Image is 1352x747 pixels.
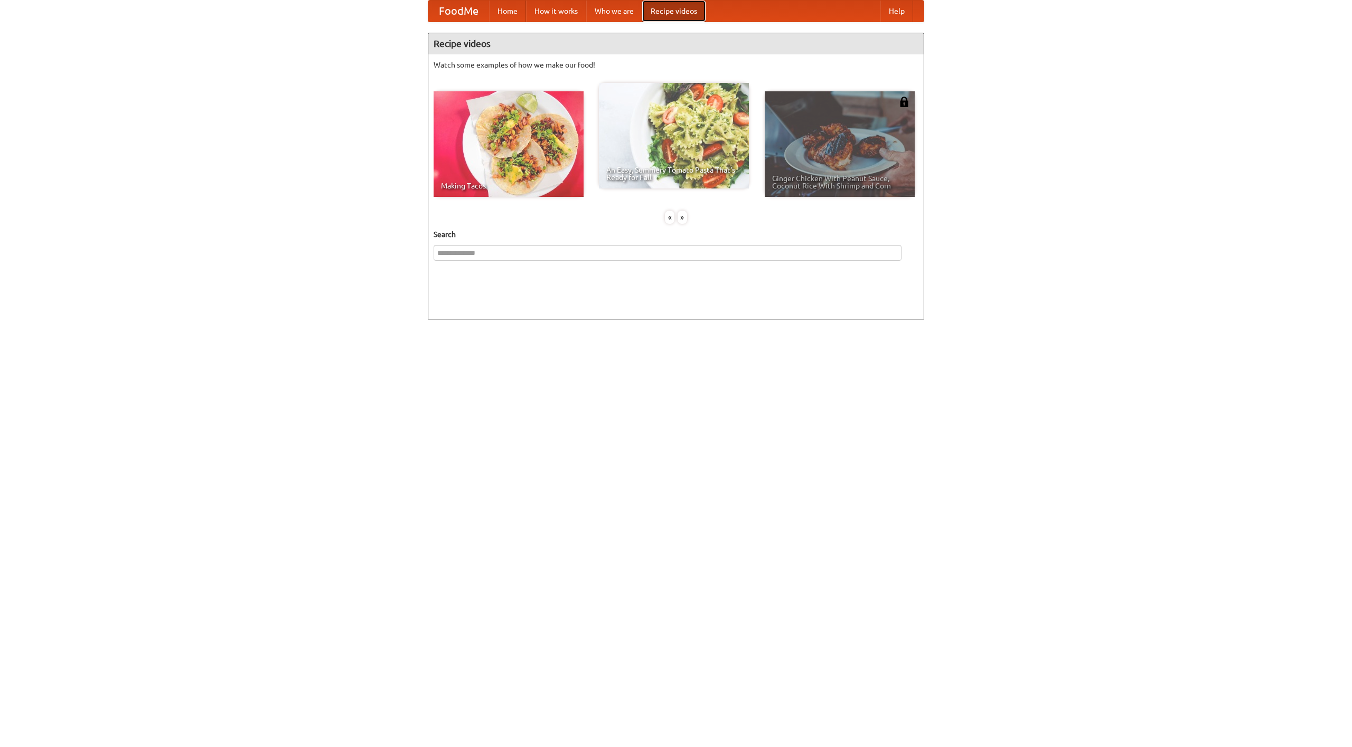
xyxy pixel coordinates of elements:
a: Making Tacos [434,91,584,197]
img: 483408.png [899,97,909,107]
span: Making Tacos [441,182,576,190]
a: Who we are [586,1,642,22]
div: « [665,211,674,224]
h5: Search [434,229,918,240]
div: » [678,211,687,224]
a: An Easy, Summery Tomato Pasta That's Ready for Fall [599,83,749,188]
a: Recipe videos [642,1,706,22]
a: FoodMe [428,1,489,22]
h4: Recipe videos [428,33,924,54]
a: Home [489,1,526,22]
a: Help [880,1,913,22]
a: How it works [526,1,586,22]
span: An Easy, Summery Tomato Pasta That's Ready for Fall [606,166,741,181]
p: Watch some examples of how we make our food! [434,60,918,70]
